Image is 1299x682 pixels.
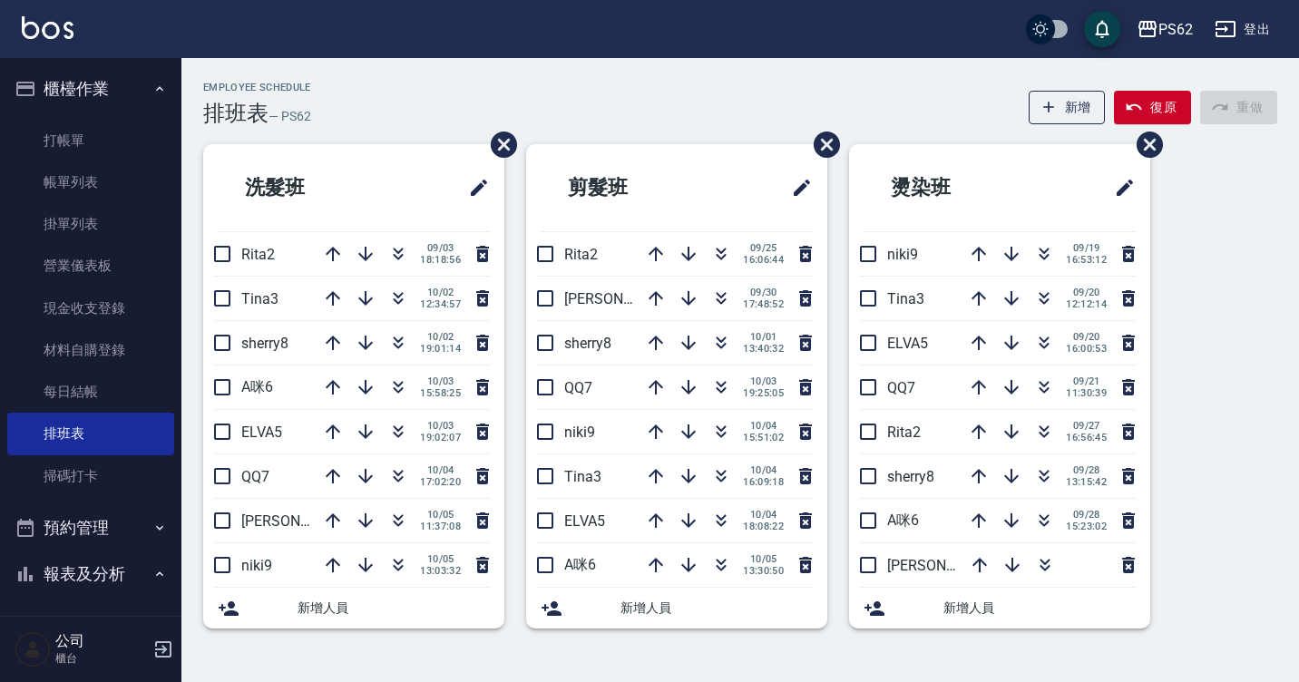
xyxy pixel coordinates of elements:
span: [PERSON_NAME]26 [241,512,366,530]
span: sherry8 [241,335,288,352]
span: 16:53:12 [1066,254,1107,266]
button: 報表及分析 [7,550,174,598]
div: 新增人員 [526,588,827,628]
span: ELVA5 [564,512,605,530]
span: 17:48:52 [743,298,784,310]
span: 19:01:14 [420,343,461,355]
span: [PERSON_NAME]26 [564,290,689,307]
a: 現金收支登錄 [7,287,174,329]
span: ELVA5 [241,424,282,441]
span: 09/21 [1066,375,1107,387]
span: 17:02:20 [420,476,461,488]
span: 新增人員 [620,599,813,618]
span: 新增人員 [943,599,1136,618]
span: 10/05 [743,553,784,565]
img: Person [15,631,51,667]
div: 新增人員 [203,588,504,628]
span: Tina3 [564,468,601,485]
span: 修改班表的標題 [457,166,490,209]
p: 櫃台 [55,650,148,667]
span: Rita2 [241,246,275,263]
a: 排班表 [7,413,174,454]
span: 修改班表的標題 [780,166,813,209]
span: 12:12:14 [1066,298,1107,310]
span: 10/05 [420,553,461,565]
a: 掛單列表 [7,203,174,245]
h3: 排班表 [203,101,269,126]
span: 18:08:22 [743,521,784,532]
button: PS62 [1129,11,1200,48]
a: 帳單列表 [7,161,174,203]
span: 19:25:05 [743,387,784,399]
span: 13:03:32 [420,565,461,577]
span: sherry8 [887,468,934,485]
span: QQ7 [564,379,592,396]
span: 10/04 [743,509,784,521]
div: 新增人員 [849,588,1150,628]
span: 11:30:39 [1066,387,1107,399]
span: A咪6 [887,511,919,529]
span: [PERSON_NAME]26 [887,557,1012,574]
span: 09/20 [1066,331,1107,343]
span: 10/02 [420,287,461,298]
span: 16:09:18 [743,476,784,488]
span: Tina3 [241,290,278,307]
span: QQ7 [241,468,269,485]
h2: Employee Schedule [203,82,311,93]
span: 09/27 [1066,420,1107,432]
h5: 公司 [55,632,148,650]
span: 09/03 [420,242,461,254]
span: 12:34:57 [420,298,461,310]
span: 10/02 [420,331,461,343]
span: 18:18:56 [420,254,461,266]
span: 13:30:50 [743,565,784,577]
h2: 洗髮班 [218,155,395,220]
button: 櫃檯作業 [7,65,174,112]
span: niki9 [241,557,272,574]
span: 09/30 [743,287,784,298]
span: QQ7 [887,379,915,396]
span: 10/04 [743,420,784,432]
a: 材料自購登錄 [7,329,174,371]
span: 16:06:44 [743,254,784,266]
span: 10/03 [420,420,461,432]
span: 13:40:32 [743,343,784,355]
a: 每日結帳 [7,371,174,413]
span: 09/28 [1066,509,1107,521]
a: 營業儀表板 [7,245,174,287]
span: 10/03 [420,375,461,387]
span: 09/19 [1066,242,1107,254]
button: 預約管理 [7,504,174,551]
h6: — PS62 [269,107,311,126]
span: 13:15:42 [1066,476,1107,488]
span: 10/04 [420,464,461,476]
span: 刪除班表 [477,118,520,171]
span: A咪6 [564,556,596,573]
h2: 剪髮班 [541,155,718,220]
button: save [1084,11,1120,47]
a: 掃碼打卡 [7,455,174,497]
span: 10/05 [420,509,461,521]
a: 報表目錄 [7,605,174,647]
span: 10/01 [743,331,784,343]
span: 11:37:08 [420,521,461,532]
span: 10/04 [743,464,784,476]
span: niki9 [887,246,918,263]
span: 15:51:02 [743,432,784,443]
span: niki9 [564,424,595,441]
span: sherry8 [564,335,611,352]
span: 16:00:53 [1066,343,1107,355]
span: 16:56:45 [1066,432,1107,443]
span: 刪除班表 [800,118,843,171]
div: PS62 [1158,18,1193,41]
a: 打帳單 [7,120,174,161]
span: 新增人員 [298,599,490,618]
button: 新增 [1029,91,1106,124]
span: 15:58:25 [420,387,461,399]
span: Tina3 [887,290,924,307]
span: 09/20 [1066,287,1107,298]
span: 10/03 [743,375,784,387]
span: 15:23:02 [1066,521,1107,532]
span: 19:02:07 [420,432,461,443]
span: 修改班表的標題 [1103,166,1136,209]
